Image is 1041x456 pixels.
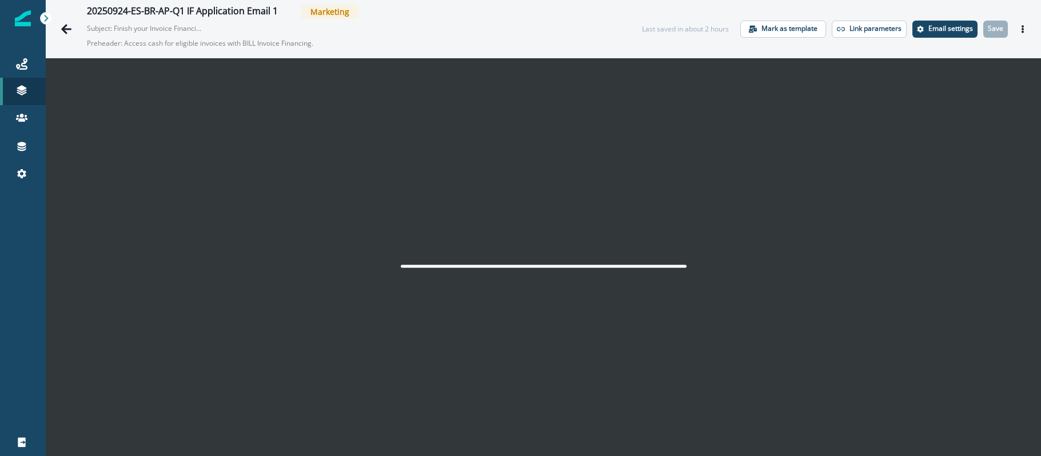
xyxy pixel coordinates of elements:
p: Preheader: Access cash for eligible invoices with BILL Invoice Financing. [87,34,373,53]
div: 20250924-ES-BR-AP-Q1 IF Application Email 1 [87,6,278,18]
div: Last saved in about 2 hours [642,24,729,34]
button: Go back [55,18,78,41]
p: Link parameters [849,25,902,33]
p: Mark as template [761,25,817,33]
button: Link parameters [832,21,907,38]
p: Save [988,25,1003,33]
button: Mark as template [740,21,826,38]
span: Marketing [301,5,358,19]
button: Actions [1014,21,1032,38]
button: Save [983,21,1008,38]
p: Email settings [928,25,973,33]
img: Inflection [15,10,31,26]
p: Subject: Finish your Invoice Financing application and get up to $100k [DATE] [87,19,201,34]
button: Settings [912,21,978,38]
